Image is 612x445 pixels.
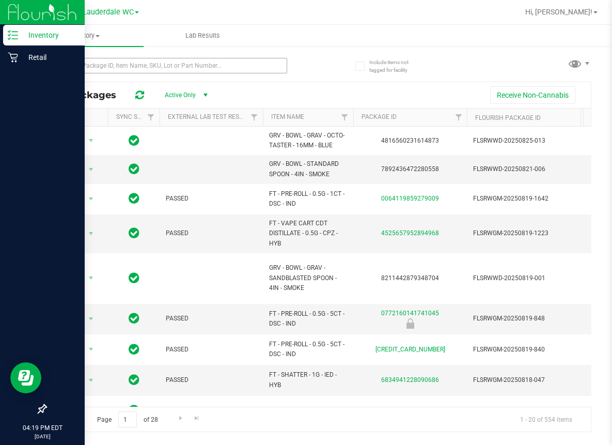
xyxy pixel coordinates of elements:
[173,411,188,425] a: Go to the next page
[381,310,439,317] a: 0772160141741045
[85,404,98,418] span: select
[144,25,262,47] a: Lab Results
[166,314,257,324] span: PASSED
[336,109,353,126] a: Filter
[352,164,468,174] div: 7892436472280558
[381,229,439,237] a: 4525657952894968
[166,345,257,355] span: PASSED
[85,192,98,206] span: select
[473,136,574,146] span: FLSRWWD-20250825-013
[171,31,234,40] span: Lab Results
[85,226,98,241] span: select
[85,312,98,326] span: select
[85,162,98,177] span: select
[129,311,139,326] span: In Sync
[246,109,263,126] a: Filter
[381,376,439,383] a: 6834941228090686
[118,411,137,427] input: 1
[166,194,257,204] span: PASSED
[129,373,139,387] span: In Sync
[166,375,257,385] span: PASSED
[85,133,98,148] span: select
[129,342,139,357] span: In Sync
[129,133,139,148] span: In Sync
[473,406,574,416] span: FLSRWGM-20250817-1314
[166,406,257,416] span: PASSED
[375,346,445,353] a: [CREDIT_CARD_NUMBER]
[269,219,347,249] span: FT - VAPE CART CDT DISTILLATE - 0.5G - CPZ - HYB
[18,51,80,64] p: Retail
[129,191,139,206] span: In Sync
[473,194,574,204] span: FLSRWGM-20250819-1642
[8,52,18,63] inline-svg: Retail
[129,403,139,418] span: In Sync
[369,58,421,74] span: Include items not tagged for facility
[473,314,574,324] span: FLSRWGM-20250819-848
[18,29,80,41] p: Inventory
[450,109,467,126] a: Filter
[269,131,347,150] span: GRV - BOWL - GRAV - OCTO-TASTER - 16MM - BLUE
[10,362,41,393] iframe: Resource center
[475,114,540,121] a: Flourish Package ID
[269,309,347,329] span: FT - PRE-ROLL - 0.5G - 5CT - DSC - IND
[271,113,304,120] a: Item Name
[352,318,468,329] div: Newly Received
[8,30,18,40] inline-svg: Inventory
[72,8,134,17] span: Ft. Lauderdale WC
[166,228,257,238] span: PASSED
[129,162,139,176] span: In Sync
[525,8,592,16] span: Hi, [PERSON_NAME]!
[269,370,347,390] span: FT - SHATTER - 1G - IED - HYB
[85,373,98,388] span: select
[129,271,139,285] span: In Sync
[352,273,468,283] div: 8211442879348704
[269,406,347,416] span: FT - KIEF - 1G - ABP - HYB
[473,228,574,238] span: FLSRWGM-20250819-1223
[5,433,80,440] p: [DATE]
[269,159,347,179] span: GRV - BOWL - STANDARD SPOON - 4IN - SMOKE
[473,164,574,174] span: FLSRWWD-20250821-006
[116,113,156,120] a: Sync Status
[512,411,580,427] span: 1 - 20 of 554 items
[85,342,98,357] span: select
[190,411,205,425] a: Go to the last page
[54,89,127,101] span: All Packages
[5,423,80,433] p: 04:19 PM EDT
[473,375,574,385] span: FLSRWGM-20250818-047
[45,58,287,73] input: Search Package ID, Item Name, SKU, Lot or Part Number...
[168,113,249,120] a: External Lab Test Result
[269,340,347,359] span: FT - PRE-ROLL - 0.5G - 5CT - DSC - IND
[352,136,468,146] div: 4816560231614873
[473,345,574,355] span: FLSRWGM-20250819-840
[473,273,574,283] span: FLSRWWD-20250819-001
[85,271,98,285] span: select
[490,86,575,104] button: Receive Non-Cannabis
[88,411,166,427] span: Page of 28
[143,109,160,126] a: Filter
[362,113,397,120] a: Package ID
[381,195,439,202] a: 0064119859279009
[269,263,347,293] span: GRV - BOWL - GRAV - SANDBLASTED SPOON - 4IN - SMOKE
[129,226,139,240] span: In Sync
[269,189,347,209] span: FT - PRE-ROLL - 0.5G - 1CT - DSC - IND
